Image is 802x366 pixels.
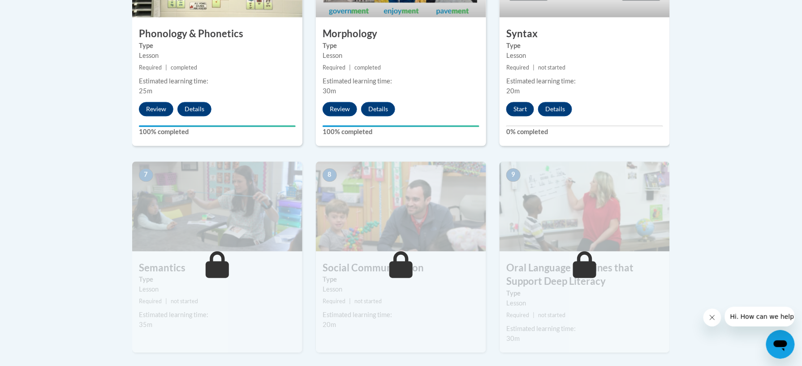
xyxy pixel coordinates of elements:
span: completed [171,64,197,71]
div: Lesson [506,298,663,308]
img: Course Image [500,161,670,251]
h3: Semantics [132,261,302,275]
span: 30m [506,335,520,342]
h3: Oral Language Routines that Support Deep Literacy [500,261,670,289]
span: | [533,64,535,71]
div: Lesson [323,51,479,61]
div: Estimated learning time: [323,310,479,320]
span: Required [323,64,345,71]
span: | [165,298,167,305]
iframe: Message from company [725,307,795,327]
span: 8 [323,168,337,182]
button: Review [139,102,173,116]
span: 25m [139,87,152,95]
span: not started [171,298,198,305]
h3: Morphology [316,27,486,41]
h3: Syntax [500,27,670,41]
div: Lesson [506,51,663,61]
button: Details [538,102,572,116]
span: 9 [506,168,521,182]
div: Lesson [139,51,296,61]
div: Your progress [139,125,296,127]
span: | [349,64,351,71]
label: 100% completed [139,127,296,137]
span: | [165,64,167,71]
div: Your progress [323,125,479,127]
button: Details [177,102,211,116]
div: Estimated learning time: [139,76,296,86]
div: Estimated learning time: [139,310,296,320]
div: Estimated learning time: [323,76,479,86]
div: Estimated learning time: [506,324,663,334]
label: Type [506,288,663,298]
label: Type [323,41,479,51]
span: not started [354,298,382,305]
span: 20m [323,321,336,328]
img: Course Image [316,161,486,251]
label: Type [323,274,479,284]
iframe: Close message [703,309,721,327]
span: Hi. How can we help? [5,6,73,13]
label: 0% completed [506,127,663,137]
button: Details [361,102,395,116]
div: Lesson [139,284,296,294]
span: Required [506,312,529,318]
h3: Phonology & Phonetics [132,27,302,41]
span: 20m [506,87,520,95]
span: not started [538,312,565,318]
img: Course Image [132,161,302,251]
span: 35m [139,321,152,328]
span: | [533,312,535,318]
span: 30m [323,87,336,95]
span: completed [354,64,381,71]
span: Required [506,64,529,71]
label: Type [139,274,296,284]
button: Start [506,102,534,116]
span: not started [538,64,565,71]
span: Required [323,298,345,305]
h3: Social Communication [316,261,486,275]
label: Type [506,41,663,51]
span: Required [139,298,162,305]
div: Estimated learning time: [506,76,663,86]
span: | [349,298,351,305]
span: 7 [139,168,153,182]
label: Type [139,41,296,51]
button: Review [323,102,357,116]
iframe: Button to launch messaging window [766,330,795,359]
span: Required [139,64,162,71]
label: 100% completed [323,127,479,137]
div: Lesson [323,284,479,294]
